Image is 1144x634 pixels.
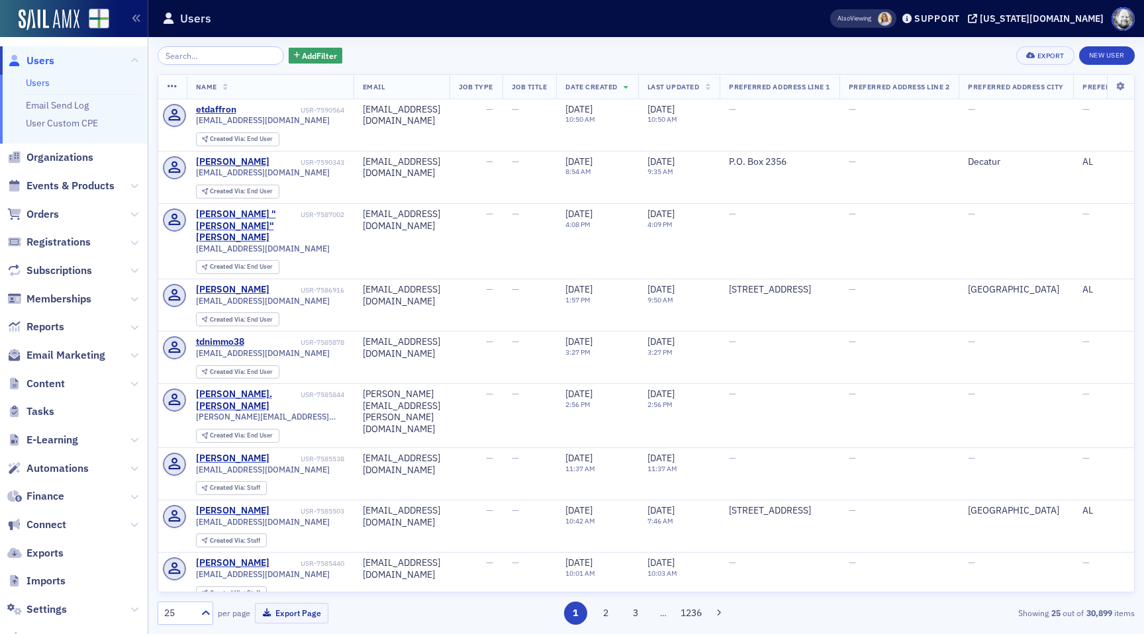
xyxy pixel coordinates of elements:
[271,507,344,516] div: USR-7585503
[565,452,593,464] span: [DATE]
[647,220,673,229] time: 4:09 PM
[837,14,850,23] div: Also
[878,12,892,26] span: Bethany Booth
[565,557,593,568] span: [DATE]
[301,390,344,399] div: USR-7585844
[196,453,269,465] div: [PERSON_NAME]
[1049,607,1063,619] strong: 25
[968,208,975,220] span: —
[1082,452,1090,464] span: —
[647,283,675,295] span: [DATE]
[246,338,344,347] div: USR-7585878
[26,404,54,419] span: Tasks
[210,369,273,376] div: End User
[26,292,91,306] span: Memberships
[210,536,247,545] span: Created Via :
[729,505,830,517] div: [STREET_ADDRESS]
[210,136,273,143] div: End User
[647,114,677,124] time: 10:50 AM
[26,77,50,89] a: Users
[968,452,975,464] span: —
[486,504,493,516] span: —
[1079,46,1135,65] a: New User
[486,156,493,167] span: —
[1082,388,1090,400] span: —
[196,517,330,527] span: [EMAIL_ADDRESS][DOMAIN_NAME]
[210,588,247,597] span: Created Via :
[210,315,247,324] span: Created Via :
[968,82,1064,91] span: Preferred Address City
[196,312,279,326] div: Created Via: End User
[512,82,548,91] span: Job Title
[26,207,59,222] span: Orders
[849,557,856,568] span: —
[363,208,440,232] div: [EMAIL_ADDRESS][DOMAIN_NAME]
[565,220,591,229] time: 4:08 PM
[210,316,273,324] div: End User
[565,464,595,473] time: 11:37 AM
[565,388,593,400] span: [DATE]
[565,283,593,295] span: [DATE]
[1082,336,1090,347] span: —
[196,156,269,168] div: [PERSON_NAME]
[196,104,236,116] div: etdaffron
[210,484,260,492] div: Staff
[729,452,736,464] span: —
[564,602,587,625] button: 1
[680,602,703,625] button: 1236
[565,167,591,176] time: 8:54 AM
[849,336,856,347] span: —
[210,187,247,195] span: Created Via :
[271,286,344,294] div: USR-7586916
[980,13,1104,24] div: [US_STATE][DOMAIN_NAME]
[26,235,91,249] span: Registrations
[968,103,975,115] span: —
[968,505,1064,517] div: [GEOGRAPHIC_DATA]
[849,156,856,167] span: —
[26,489,64,504] span: Finance
[968,557,975,568] span: —
[26,150,93,165] span: Organizations
[486,557,493,568] span: —
[7,235,91,249] a: Registrations
[729,156,830,168] div: P.O. Box 2356
[647,167,673,176] time: 9:35 AM
[7,518,66,532] a: Connect
[271,158,344,167] div: USR-7590343
[363,156,440,179] div: [EMAIL_ADDRESS][DOMAIN_NAME]
[196,481,267,495] div: Created Via: Staff
[79,9,109,31] a: View Homepage
[512,504,519,516] span: —
[7,546,64,561] a: Exports
[89,9,109,29] img: SailAMX
[647,568,677,578] time: 10:03 AM
[302,50,337,62] span: Add Filter
[647,103,675,115] span: [DATE]
[729,336,736,347] span: —
[849,283,856,295] span: —
[196,557,269,569] a: [PERSON_NAME]
[26,263,92,278] span: Subscriptions
[647,452,675,464] span: [DATE]
[210,537,260,545] div: Staff
[486,388,493,400] span: —
[210,483,247,492] span: Created Via :
[486,452,493,464] span: —
[363,557,440,580] div: [EMAIL_ADDRESS][DOMAIN_NAME]
[26,179,115,193] span: Events & Products
[1082,208,1090,220] span: —
[729,82,830,91] span: Preferred Address Line 1
[26,518,66,532] span: Connect
[512,336,519,347] span: —
[196,348,330,358] span: [EMAIL_ADDRESS][DOMAIN_NAME]
[729,208,736,220] span: —
[565,336,593,347] span: [DATE]
[26,377,65,391] span: Content
[196,365,279,379] div: Created Via: End User
[647,156,675,167] span: [DATE]
[196,260,279,274] div: Created Via: End User
[7,348,105,363] a: Email Marketing
[301,210,344,219] div: USR-7587002
[26,574,66,588] span: Imports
